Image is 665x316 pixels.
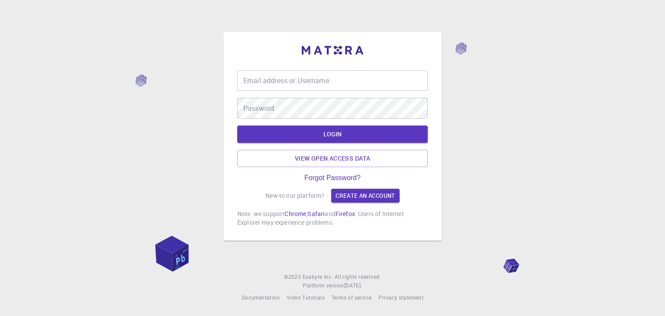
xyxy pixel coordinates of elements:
button: LOGIN [237,126,428,143]
a: Firefox [336,210,355,218]
a: Terms of service [332,293,371,302]
span: Video Tutorials [287,294,325,301]
span: Terms of service [332,294,371,301]
a: View open access data [237,150,428,167]
a: Chrome [284,210,306,218]
a: Safari [307,210,325,218]
a: [DATE]. [344,281,362,290]
a: Privacy statement [378,293,423,302]
span: Platform version [303,281,344,290]
span: Exabyte Inc. [303,273,333,280]
span: All rights reserved. [335,273,381,281]
a: Create an account [331,189,399,203]
p: Note: we support , and . Users of Internet Explorer may experience problems. [237,210,428,227]
a: Exabyte Inc. [303,273,333,281]
a: Video Tutorials [287,293,325,302]
a: Forgot Password? [304,174,361,182]
span: Privacy statement [378,294,423,301]
span: © 2025 [284,273,302,281]
span: [DATE] . [344,282,362,289]
p: New to our platform? [265,191,324,200]
span: Documentation [242,294,280,301]
a: Documentation [242,293,280,302]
